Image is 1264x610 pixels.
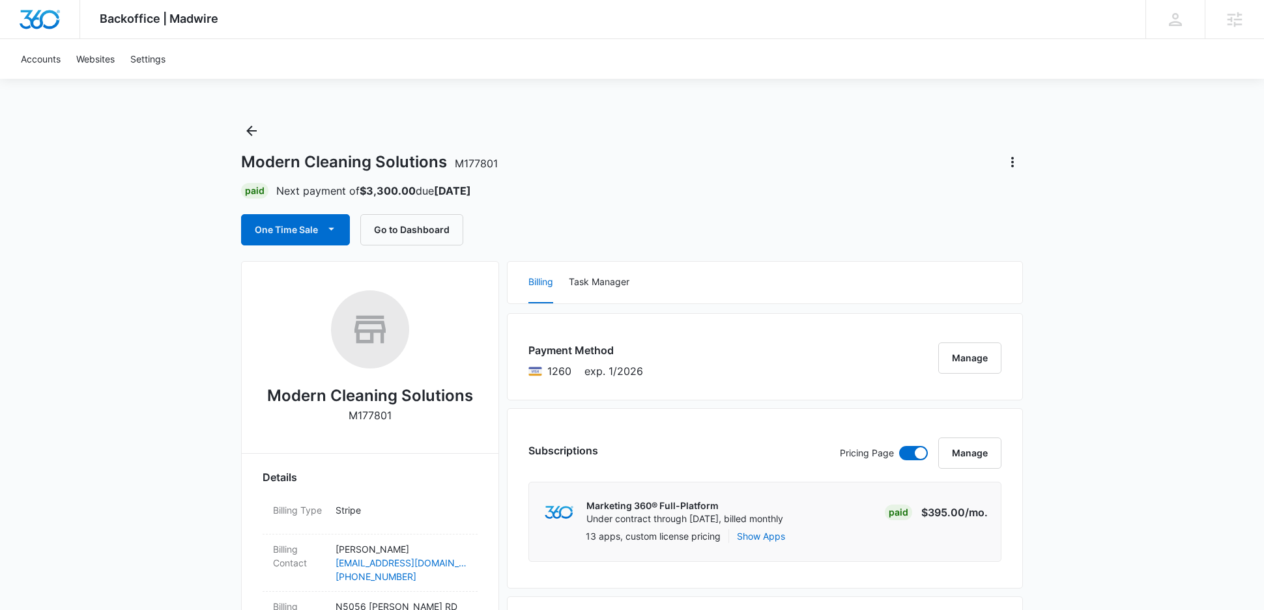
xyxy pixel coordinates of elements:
span: Backoffice | Madwire [100,12,218,25]
div: Billing TypeStripe [263,495,478,534]
div: Paid [241,183,268,199]
p: Next payment of due [276,183,471,199]
dt: Billing Contact [273,542,325,570]
button: Back [241,120,262,141]
p: Stripe [336,503,467,517]
button: Task Manager [569,262,629,303]
p: Under contract through [DATE], billed monthly [586,512,783,525]
button: Manage [938,437,1001,469]
a: [PHONE_NUMBER] [336,570,467,583]
a: [EMAIL_ADDRESS][DOMAIN_NAME] [336,556,467,570]
button: Show Apps [737,529,785,543]
button: One Time Sale [241,214,350,245]
p: M177801 [349,408,392,423]
span: Visa ending with [547,363,571,379]
h3: Payment Method [528,342,643,358]
p: Pricing Page [840,446,894,460]
a: Accounts [13,39,68,79]
img: marketing360Logo [545,506,573,520]
span: /mo. [965,506,988,519]
h1: Modern Cleaning Solutions [241,152,498,172]
button: Actions [1002,152,1023,173]
strong: $3,300.00 [360,184,416,197]
div: Paid [885,505,912,520]
p: Marketing 360® Full-Platform [586,499,783,512]
p: [PERSON_NAME] [336,542,467,556]
dt: Billing Type [273,503,325,517]
a: Websites [68,39,122,79]
h3: Subscriptions [528,443,598,458]
strong: [DATE] [434,184,471,197]
button: Billing [528,262,553,303]
p: 13 apps, custom license pricing [586,529,721,543]
a: Settings [122,39,173,79]
button: Manage [938,342,1001,374]
span: exp. 1/2026 [584,363,643,379]
div: Billing Contact[PERSON_NAME][EMAIL_ADDRESS][DOMAIN_NAME][PHONE_NUMBER] [263,534,478,592]
p: $395.00 [921,505,988,520]
button: Go to Dashboard [360,214,463,245]
span: M177801 [455,157,498,170]
span: Details [263,469,297,485]
h2: Modern Cleaning Solutions [267,384,473,408]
